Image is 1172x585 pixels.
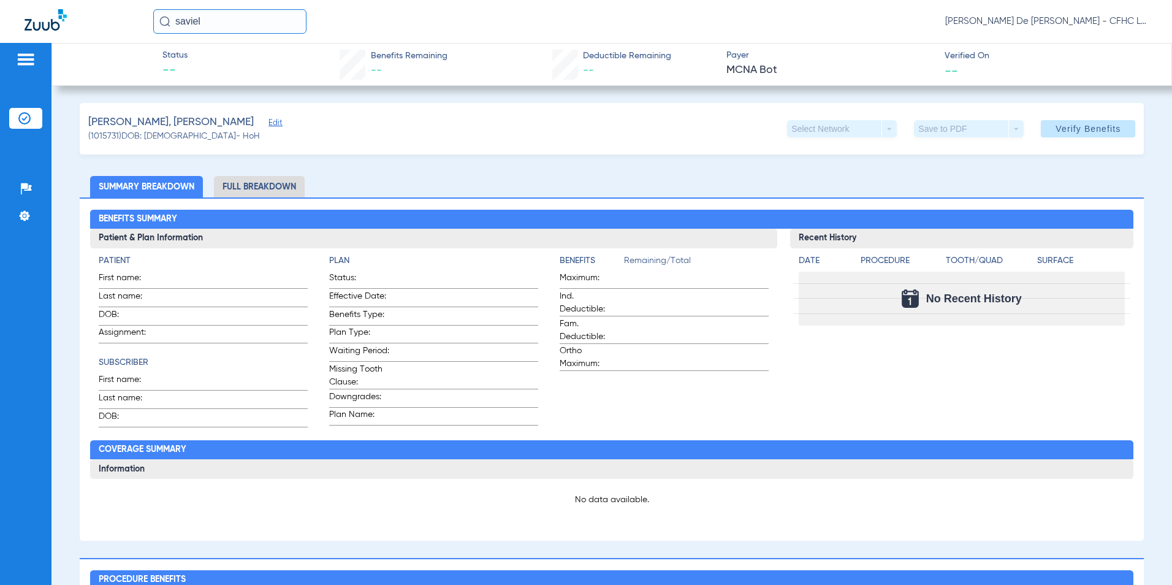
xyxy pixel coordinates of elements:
span: [PERSON_NAME] De [PERSON_NAME] - CFHC Lake Wales Dental [945,15,1147,28]
img: Calendar [902,289,919,308]
span: No Recent History [926,292,1022,305]
span: Verified On [945,50,1152,63]
span: Verify Benefits [1056,124,1121,134]
span: DOB: [99,410,159,427]
span: Remaining/Total [624,254,769,272]
span: MCNA Bot [726,63,934,78]
span: -- [371,65,382,76]
span: Edit [268,118,280,130]
span: Downgrades: [329,391,389,407]
input: Search for patients [153,9,306,34]
h3: Recent History [790,229,1133,248]
h4: Patient [99,254,308,267]
img: Zuub Logo [25,9,67,31]
h4: Procedure [861,254,942,267]
h4: Plan [329,254,538,267]
span: Benefits Type: [329,308,389,325]
span: Status [162,49,188,62]
h4: Surface [1037,254,1124,267]
app-breakdown-title: Date [799,254,850,272]
span: First name: [99,272,159,288]
span: Benefits Remaining [371,50,447,63]
span: -- [583,65,594,76]
h2: Coverage Summary [90,440,1133,460]
span: Last name: [99,290,159,307]
span: Payer [726,49,934,62]
h3: Patient & Plan Information [90,229,777,248]
button: Verify Benefits [1041,120,1135,137]
span: Last name: [99,392,159,408]
li: Summary Breakdown [90,176,203,197]
span: Fam. Deductible: [560,318,620,343]
span: Maximum: [560,272,620,288]
h2: Benefits Summary [90,210,1133,229]
img: Search Icon [159,16,170,27]
span: Deductible Remaining [583,50,671,63]
li: Full Breakdown [214,176,305,197]
span: Assignment: [99,326,159,343]
span: Ortho Maximum: [560,345,620,370]
span: -- [162,63,188,80]
span: Plan Name: [329,408,389,425]
span: (1015731) DOB: [DEMOGRAPHIC_DATA] - HoH [88,130,260,143]
span: DOB: [99,308,159,325]
h4: Subscriber [99,356,308,369]
h4: Tooth/Quad [946,254,1033,267]
span: Missing Tooth Clause: [329,363,389,389]
iframe: Chat Widget [1111,526,1172,585]
app-breakdown-title: Benefits [560,254,624,272]
h3: Information [90,459,1133,479]
app-breakdown-title: Procedure [861,254,942,272]
p: No data available. [99,494,1125,506]
span: -- [945,64,958,77]
span: Status: [329,272,389,288]
span: Effective Date: [329,290,389,307]
app-breakdown-title: Surface [1037,254,1124,272]
span: First name: [99,373,159,390]
span: Plan Type: [329,326,389,343]
span: Waiting Period: [329,345,389,361]
h4: Date [799,254,850,267]
app-breakdown-title: Tooth/Quad [946,254,1033,272]
span: [PERSON_NAME], [PERSON_NAME] [88,115,254,130]
img: hamburger-icon [16,52,36,67]
h4: Benefits [560,254,624,267]
span: Ind. Deductible: [560,290,620,316]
